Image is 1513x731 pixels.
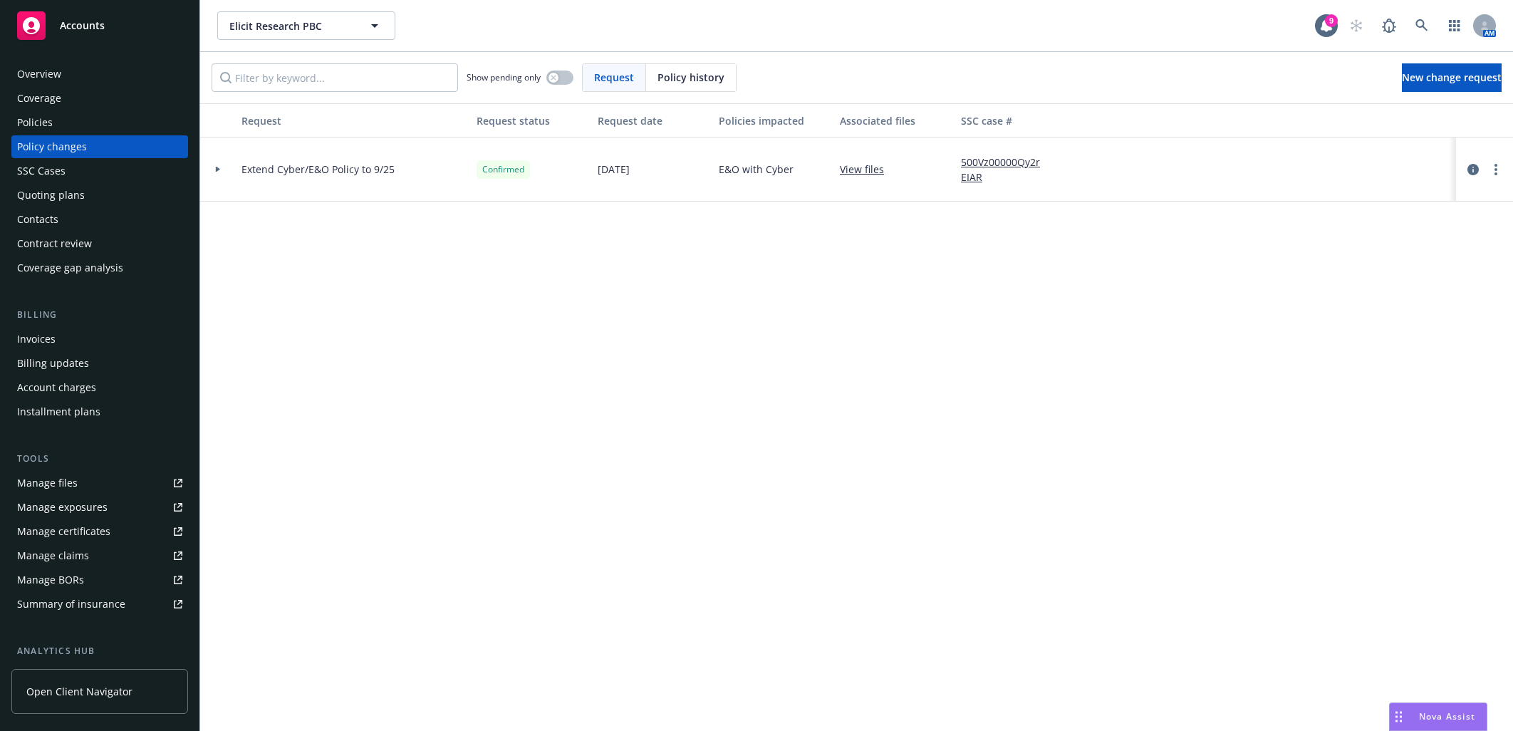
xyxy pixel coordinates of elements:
[467,71,541,83] span: Show pending only
[1465,161,1482,178] a: circleInformation
[11,544,188,567] a: Manage claims
[11,328,188,351] a: Invoices
[11,644,188,658] div: Analytics hub
[719,162,794,177] span: E&O with Cyber
[236,103,471,138] button: Request
[60,20,105,31] span: Accounts
[11,208,188,231] a: Contacts
[26,684,132,699] span: Open Client Navigator
[592,103,713,138] button: Request date
[1375,11,1403,40] a: Report a Bug
[11,232,188,255] a: Contract review
[955,103,1062,138] button: SSC case #
[17,544,89,567] div: Manage claims
[17,352,89,375] div: Billing updates
[241,162,395,177] span: Extend Cyber/E&O Policy to 9/25
[1389,703,1487,731] button: Nova Assist
[17,593,125,616] div: Summary of insurance
[11,160,188,182] a: SSC Cases
[17,232,92,255] div: Contract review
[1419,710,1475,722] span: Nova Assist
[200,138,236,202] div: Toggle Row Expanded
[11,452,188,466] div: Tools
[17,63,61,85] div: Overview
[229,19,353,33] span: Elicit Research PBC
[17,135,87,158] div: Policy changes
[594,70,634,85] span: Request
[17,520,110,543] div: Manage certificates
[17,160,66,182] div: SSC Cases
[1402,63,1502,92] a: New change request
[1325,14,1338,27] div: 9
[17,400,100,423] div: Installment plans
[1402,71,1502,84] span: New change request
[840,162,895,177] a: View files
[17,328,56,351] div: Invoices
[11,400,188,423] a: Installment plans
[598,162,630,177] span: [DATE]
[713,103,834,138] button: Policies impacted
[11,63,188,85] a: Overview
[212,63,458,92] input: Filter by keyword...
[17,208,58,231] div: Contacts
[471,103,592,138] button: Request status
[11,593,188,616] a: Summary of insurance
[17,569,84,591] div: Manage BORs
[17,87,61,110] div: Coverage
[961,155,1056,185] a: 500Vz00000Qy2rEIAR
[11,520,188,543] a: Manage certificates
[17,496,108,519] div: Manage exposures
[11,111,188,134] a: Policies
[482,163,524,176] span: Confirmed
[11,256,188,279] a: Coverage gap analysis
[11,87,188,110] a: Coverage
[1440,11,1469,40] a: Switch app
[17,111,53,134] div: Policies
[840,113,950,128] div: Associated files
[11,6,188,46] a: Accounts
[17,184,85,207] div: Quoting plans
[11,135,188,158] a: Policy changes
[217,11,395,40] button: Elicit Research PBC
[598,113,707,128] div: Request date
[1342,11,1371,40] a: Start snowing
[11,352,188,375] a: Billing updates
[961,113,1056,128] div: SSC case #
[719,113,828,128] div: Policies impacted
[17,376,96,399] div: Account charges
[11,308,188,322] div: Billing
[241,113,465,128] div: Request
[1487,161,1504,178] a: more
[11,184,188,207] a: Quoting plans
[1408,11,1436,40] a: Search
[11,569,188,591] a: Manage BORs
[17,256,123,279] div: Coverage gap analysis
[11,376,188,399] a: Account charges
[17,472,78,494] div: Manage files
[834,103,955,138] button: Associated files
[657,70,724,85] span: Policy history
[1390,703,1408,730] div: Drag to move
[11,496,188,519] a: Manage exposures
[477,113,586,128] div: Request status
[11,472,188,494] a: Manage files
